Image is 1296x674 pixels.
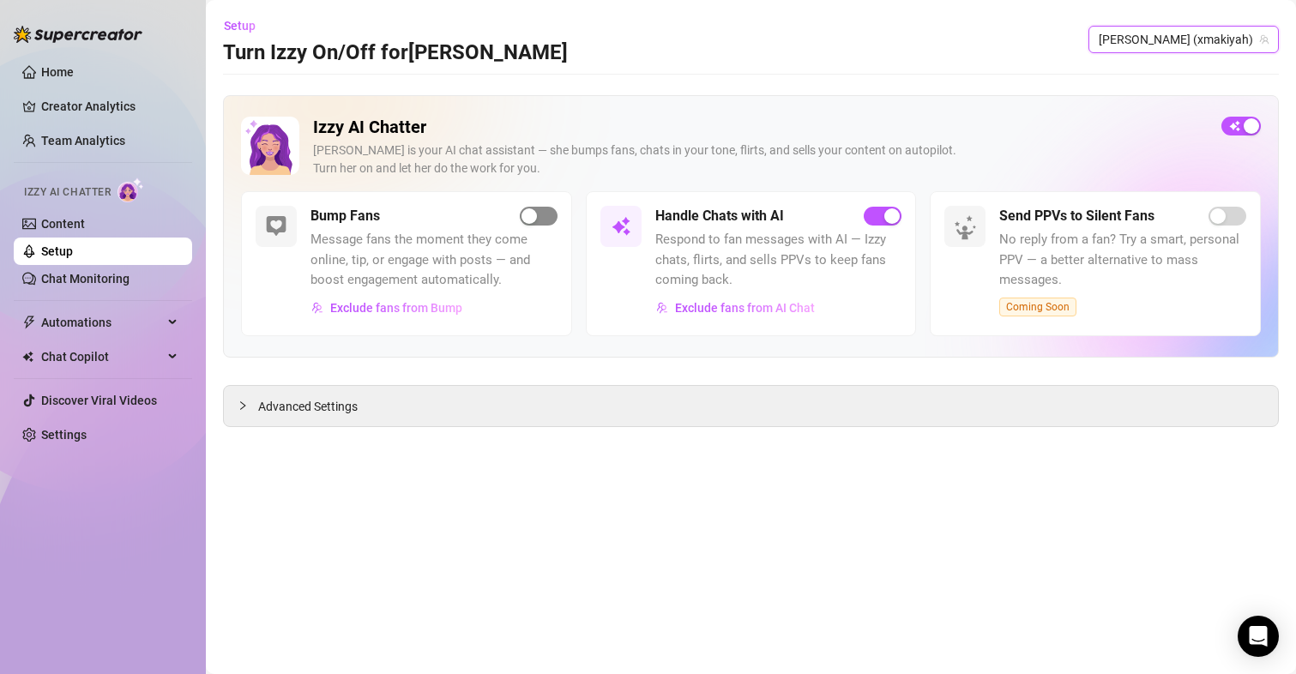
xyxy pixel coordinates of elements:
[41,244,73,258] a: Setup
[999,230,1246,291] span: No reply from a fan? Try a smart, personal PPV — a better alternative to mass messages.
[1259,34,1269,45] span: team
[656,302,668,314] img: svg%3e
[41,134,125,147] a: Team Analytics
[611,216,631,237] img: svg%3e
[41,65,74,79] a: Home
[41,428,87,442] a: Settings
[24,184,111,201] span: Izzy AI Chatter
[310,206,380,226] h5: Bump Fans
[675,301,815,315] span: Exclude fans from AI Chat
[655,230,902,291] span: Respond to fan messages with AI — Izzy chats, flirts, and sells PPVs to keep fans coming back.
[22,351,33,363] img: Chat Copilot
[223,12,269,39] button: Setup
[311,302,323,314] img: svg%3e
[258,397,358,416] span: Advanced Settings
[1099,27,1269,52] span: maki (xmakiyah)
[22,316,36,329] span: thunderbolt
[310,294,463,322] button: Exclude fans from Bump
[224,19,256,33] span: Setup
[313,117,1208,138] h2: Izzy AI Chatter
[41,309,163,336] span: Automations
[655,206,784,226] h5: Handle Chats with AI
[330,301,462,315] span: Exclude fans from Bump
[118,178,144,202] img: AI Chatter
[41,343,163,370] span: Chat Copilot
[238,396,258,415] div: collapsed
[241,117,299,175] img: Izzy AI Chatter
[238,400,248,411] span: collapsed
[954,215,981,243] img: silent-fans-ppv-o-N6Mmdf.svg
[655,294,816,322] button: Exclude fans from AI Chat
[41,217,85,231] a: Content
[41,394,157,407] a: Discover Viral Videos
[14,26,142,43] img: logo-BBDzfeDw.svg
[999,206,1154,226] h5: Send PPVs to Silent Fans
[310,230,558,291] span: Message fans the moment they come online, tip, or engage with posts — and boost engagement automa...
[266,216,286,237] img: svg%3e
[41,272,130,286] a: Chat Monitoring
[223,39,568,67] h3: Turn Izzy On/Off for [PERSON_NAME]
[313,141,1208,178] div: [PERSON_NAME] is your AI chat assistant — she bumps fans, chats in your tone, flirts, and sells y...
[1238,616,1279,657] div: Open Intercom Messenger
[999,298,1076,316] span: Coming Soon
[41,93,178,120] a: Creator Analytics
